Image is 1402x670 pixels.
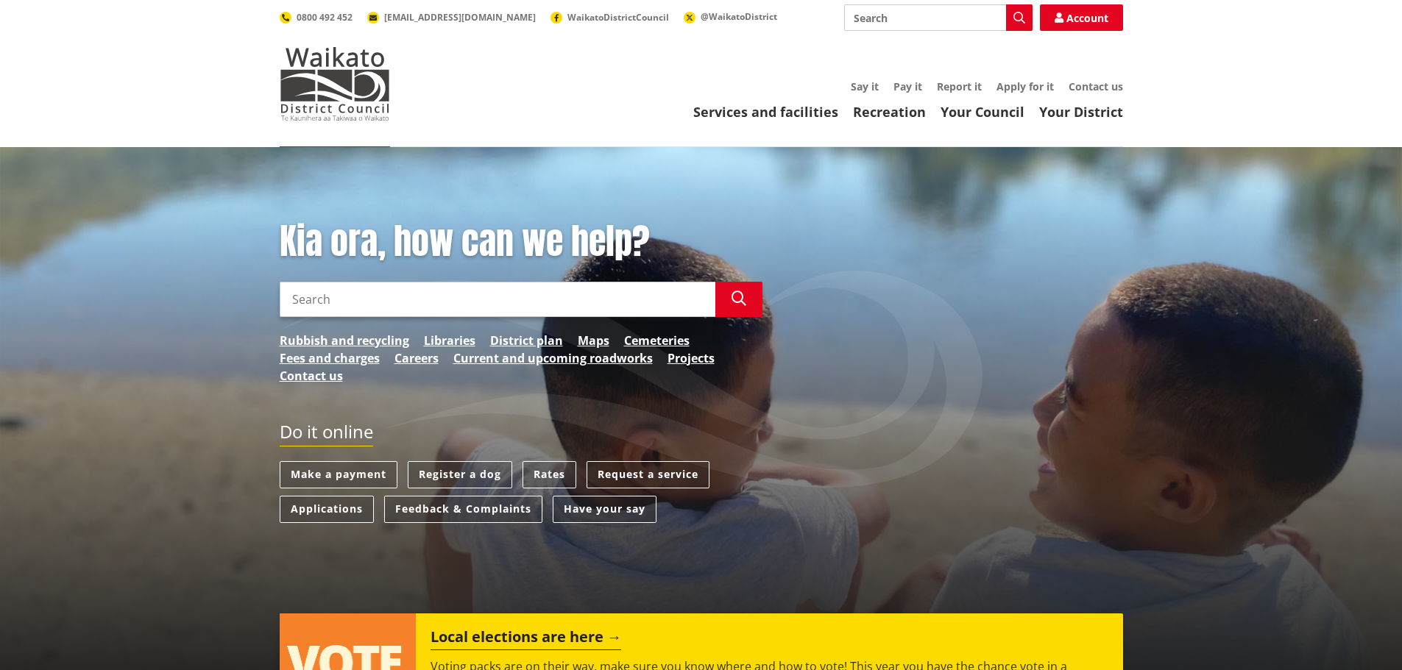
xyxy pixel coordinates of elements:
[853,103,926,121] a: Recreation
[941,103,1024,121] a: Your Council
[280,421,373,447] h2: Do it online
[1334,608,1387,661] iframe: Messenger Launcher
[701,10,777,23] span: @WaikatoDistrict
[280,461,397,488] a: Make a payment
[523,461,576,488] a: Rates
[1040,4,1123,31] a: Account
[280,349,380,367] a: Fees and charges
[844,4,1033,31] input: Search input
[280,11,353,24] a: 0800 492 452
[280,221,762,263] h1: Kia ora, how can we help?
[553,496,656,523] a: Have your say
[684,10,777,23] a: @WaikatoDistrict
[490,332,563,349] a: District plan
[1039,103,1123,121] a: Your District
[693,103,838,121] a: Services and facilities
[280,47,390,121] img: Waikato District Council - Te Kaunihera aa Takiwaa o Waikato
[851,79,879,93] a: Say it
[367,11,536,24] a: [EMAIL_ADDRESS][DOMAIN_NAME]
[668,349,715,367] a: Projects
[587,461,709,488] a: Request a service
[280,367,343,385] a: Contact us
[1069,79,1123,93] a: Contact us
[431,628,621,650] h2: Local elections are here
[550,11,669,24] a: WaikatoDistrictCouncil
[424,332,475,349] a: Libraries
[893,79,922,93] a: Pay it
[408,461,512,488] a: Register a dog
[297,11,353,24] span: 0800 492 452
[996,79,1054,93] a: Apply for it
[280,332,409,349] a: Rubbish and recycling
[578,332,609,349] a: Maps
[384,11,536,24] span: [EMAIL_ADDRESS][DOMAIN_NAME]
[937,79,982,93] a: Report it
[394,349,439,367] a: Careers
[453,349,653,367] a: Current and upcoming roadworks
[280,282,715,317] input: Search input
[280,496,374,523] a: Applications
[624,332,690,349] a: Cemeteries
[384,496,542,523] a: Feedback & Complaints
[567,11,669,24] span: WaikatoDistrictCouncil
